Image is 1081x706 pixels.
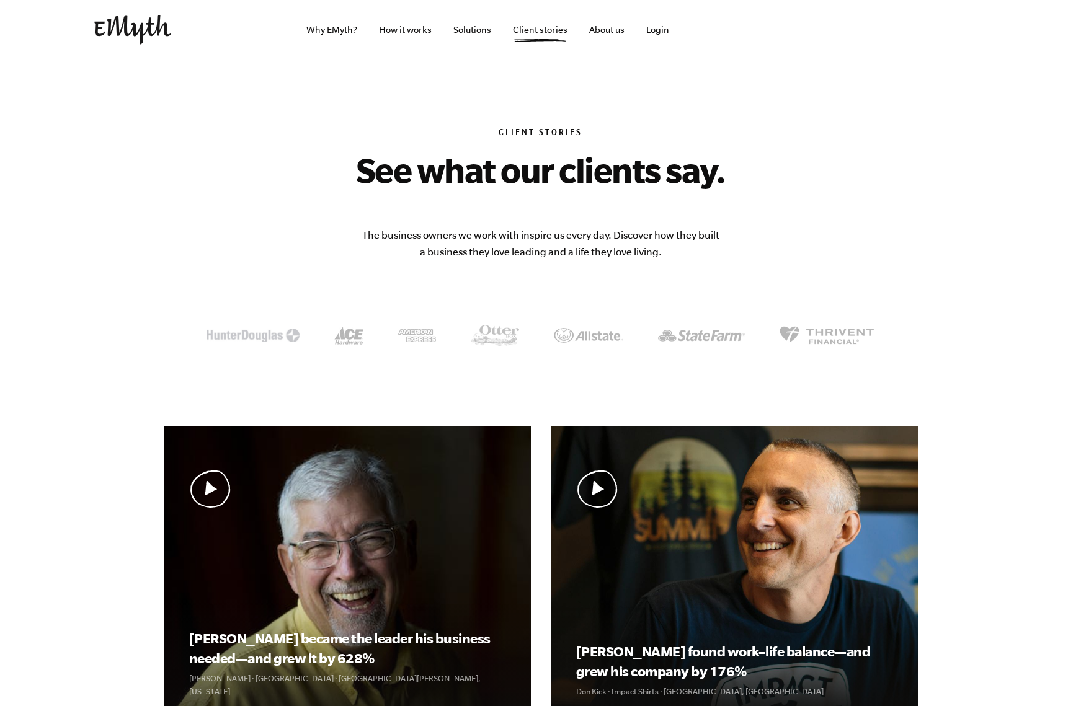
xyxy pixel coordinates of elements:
img: Client [780,326,874,345]
p: Don Kick · Impact Shirts · [GEOGRAPHIC_DATA], [GEOGRAPHIC_DATA] [576,685,892,698]
p: The business owners we work with inspire us every day. Discover how they built a business they lo... [361,227,721,260]
h6: Client Stories [164,128,918,140]
img: Client [554,328,623,342]
iframe: Embedded CTA [721,16,851,43]
img: EMyth [94,15,171,45]
img: Client [334,327,363,345]
img: Client [471,325,519,346]
img: Client [398,329,436,342]
iframe: Embedded CTA [857,16,987,43]
img: Client [207,329,300,342]
img: Play Video [189,470,232,508]
img: Play Video [576,470,619,508]
iframe: Chat Widget [1019,646,1081,706]
img: Client [658,330,745,342]
p: [PERSON_NAME] · [GEOGRAPHIC_DATA] · [GEOGRAPHIC_DATA][PERSON_NAME], [US_STATE] [189,672,505,698]
h3: [PERSON_NAME] found work–life balance—and grew his company by 176% [576,642,892,681]
h2: See what our clients say. [277,150,805,190]
h3: [PERSON_NAME] became the leader his business needed—and grew it by 628% [189,629,505,668]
